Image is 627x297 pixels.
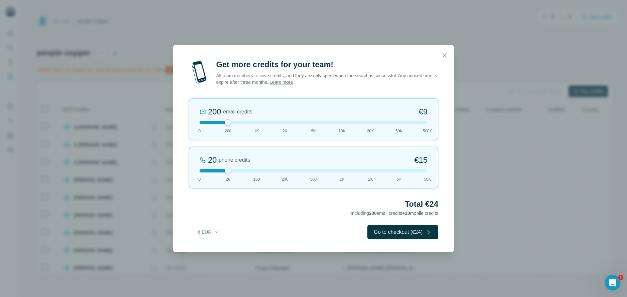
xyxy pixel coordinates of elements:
[282,128,287,134] span: 2K
[369,211,377,216] span: 200
[405,211,410,216] span: 20
[351,211,438,216] span: Including email credits + mobile credits
[311,128,316,134] span: 5K
[340,176,345,182] span: 1K
[423,128,432,134] span: 500K
[199,128,201,134] span: 0
[419,107,427,117] span: €9
[219,156,250,164] span: phone credits
[208,107,221,117] div: 200
[368,176,373,182] span: 2K
[254,128,259,134] span: 1K
[193,226,224,238] button: € EUR
[414,155,427,165] span: €15
[199,176,201,182] span: 0
[367,225,438,239] button: Go to checkout (€24)
[253,176,260,182] span: 100
[618,275,623,280] span: 1
[269,80,293,85] a: Learn more
[189,59,210,85] img: mobile-phone
[605,275,620,290] iframe: Intercom live chat
[395,128,402,134] span: 50K
[339,128,346,134] span: 10K
[282,176,288,182] span: 200
[223,108,252,116] span: email credits
[424,176,431,182] span: 50K
[208,155,217,165] div: 20
[226,176,230,182] span: 20
[189,199,438,209] h2: Total €24
[396,176,401,182] span: 5K
[310,176,317,182] span: 500
[367,128,374,134] span: 20K
[225,128,231,134] span: 200
[216,72,438,85] p: All team members receive credits, and they are only spent when the search is successful. Any unus...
